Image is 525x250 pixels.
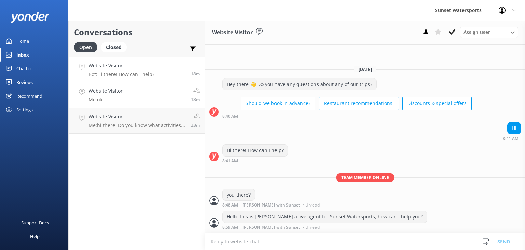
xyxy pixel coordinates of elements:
[89,97,123,103] p: Me: ok
[460,27,518,38] div: Assign User
[302,203,320,207] span: • Unread
[69,57,205,82] a: Website VisitorBot:Hi there! How can I help?18m
[223,145,288,156] div: Hi there! How can I help?
[223,78,376,90] div: Hey there 👋 Do you have any questions about any of our trips?
[302,225,320,229] span: • Unread
[243,203,300,207] span: [PERSON_NAME] with Sunset
[89,113,186,121] h4: Website Visitor
[354,66,376,72] span: [DATE]
[89,71,154,77] p: Bot: Hi there! How can I help?
[30,229,40,243] div: Help
[212,28,253,37] h3: Website Visitor
[191,97,200,102] span: Aug 28 2025 07:41am (UTC -05:00) America/Cancun
[16,75,33,89] div: Reviews
[336,173,394,182] span: Team member online
[16,62,33,75] div: Chatbot
[222,114,238,118] strong: 8:40 AM
[16,89,42,103] div: Recommend
[16,34,29,48] div: Home
[69,108,205,134] a: Website VisitorMe:hi there! Do you know what activities you want to do? or are you checking out t...
[191,122,200,128] span: Aug 28 2025 07:36am (UTC -05:00) America/Cancun
[223,189,255,201] div: you there?
[89,122,186,128] p: Me: hi there! Do you know what activities you want to do? or are you checking out the golf cart r...
[69,82,205,108] a: Website VisitorMe:ok18m
[222,159,238,163] strong: 8:41 AM
[319,97,399,110] button: Restaurant recommendations!
[16,103,33,116] div: Settings
[101,42,127,52] div: Closed
[503,137,519,141] strong: 8:41 AM
[222,225,238,229] strong: 8:59 AM
[222,158,288,163] div: Aug 28 2025 07:41am (UTC -05:00) America/Cancun
[243,225,300,229] span: [PERSON_NAME] with Sunset
[223,211,427,223] div: Hello this is [PERSON_NAME] a live agent for Sunset Watersports, how can I help you?
[241,97,315,110] button: Should we book in advance?
[21,216,49,229] div: Support Docs
[89,87,123,95] h4: Website Visitor
[16,48,29,62] div: Inbox
[503,136,521,141] div: Aug 28 2025 07:41am (UTC -05:00) America/Cancun
[101,43,130,51] a: Closed
[463,28,490,36] span: Assign user
[508,122,521,134] div: Hi
[222,202,321,207] div: Aug 28 2025 07:48am (UTC -05:00) America/Cancun
[10,12,50,23] img: yonder-white-logo.png
[74,42,97,52] div: Open
[89,62,154,70] h4: Website Visitor
[222,225,427,229] div: Aug 28 2025 07:59am (UTC -05:00) America/Cancun
[402,97,472,110] button: Discounts & special offers
[191,71,200,77] span: Aug 28 2025 07:41am (UTC -05:00) America/Cancun
[74,26,200,39] h2: Conversations
[222,114,472,118] div: Aug 28 2025 07:40am (UTC -05:00) America/Cancun
[74,43,101,51] a: Open
[222,203,238,207] strong: 8:48 AM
